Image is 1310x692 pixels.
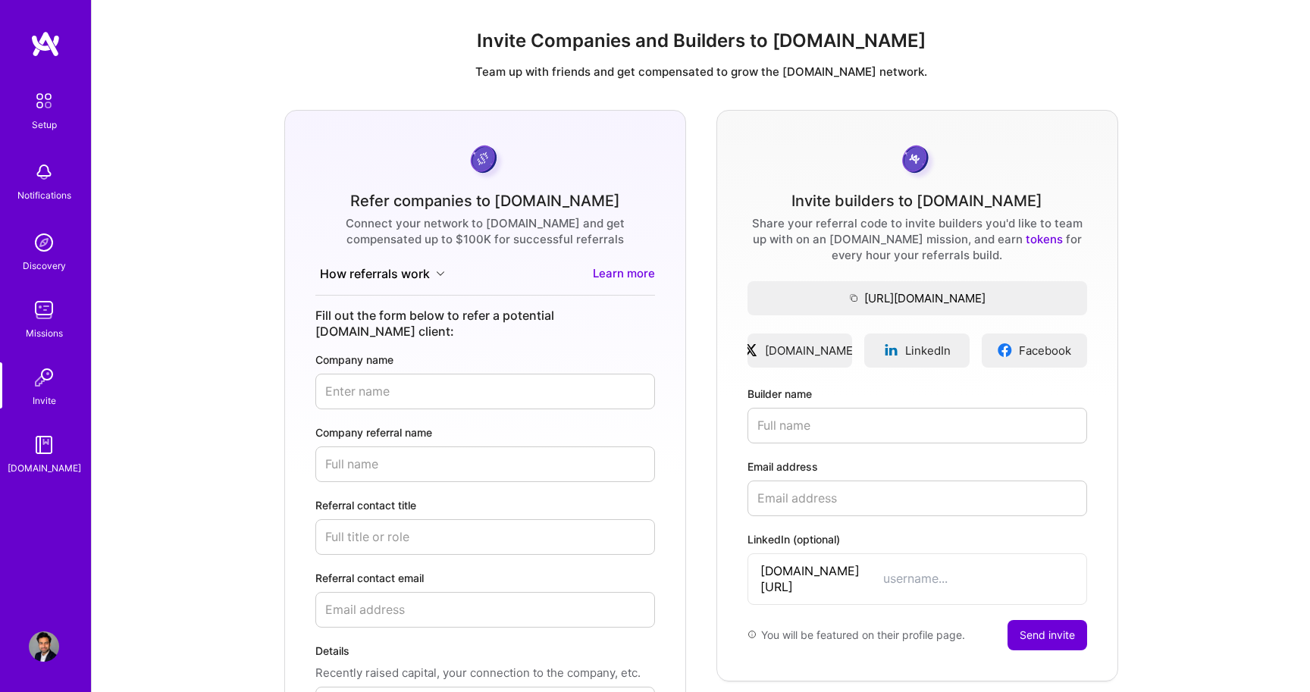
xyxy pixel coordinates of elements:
div: Fill out the form below to refer a potential [DOMAIN_NAME] client: [315,308,655,340]
a: Facebook [982,333,1087,368]
div: You will be featured on their profile page. [747,620,965,650]
label: Referral contact email [315,570,655,586]
img: bell [29,157,59,187]
p: Team up with friends and get compensated to grow the [DOMAIN_NAME] network. [104,64,1298,80]
input: Enter name [315,374,655,409]
img: grayCoin [897,141,937,181]
input: Email address [315,592,655,628]
label: Referral contact title [315,497,655,513]
a: Learn more [593,265,655,283]
div: Connect your network to [DOMAIN_NAME] and get compensated up to $100K for successful referrals [315,215,655,247]
input: Full name [315,446,655,482]
img: linkedinLogo [883,343,899,358]
label: Details [315,643,655,659]
input: Full title or role [315,519,655,555]
a: tokens [1026,232,1063,246]
a: LinkedIn [864,333,970,368]
p: Recently raised capital, your connection to the company, etc. [315,665,655,681]
button: Send invite [1008,620,1087,650]
label: Company referral name [315,424,655,440]
button: How referrals work [315,265,450,283]
img: User Avatar [29,631,59,662]
label: LinkedIn (optional) [747,531,1087,547]
img: xLogo [743,343,759,358]
a: [DOMAIN_NAME] [747,333,853,368]
button: [URL][DOMAIN_NAME] [747,281,1087,315]
img: guide book [29,430,59,460]
span: [URL][DOMAIN_NAME] [747,290,1087,306]
input: username... [883,571,1074,587]
span: Facebook [1019,343,1071,359]
div: [DOMAIN_NAME] [8,460,81,476]
label: Company name [315,352,655,368]
span: [DOMAIN_NAME] [765,343,857,359]
img: facebookLogo [997,343,1013,358]
img: discovery [29,227,59,258]
input: Full name [747,408,1087,443]
h1: Invite Companies and Builders to [DOMAIN_NAME] [104,30,1298,52]
img: logo [30,30,61,58]
div: Discovery [23,258,66,274]
div: Invite builders to [DOMAIN_NAME] [791,193,1042,209]
img: teamwork [29,295,59,325]
img: purpleCoin [465,141,505,181]
img: Invite [29,362,59,393]
label: Builder name [747,386,1087,402]
input: Email address [747,481,1087,516]
div: Notifications [17,187,71,203]
img: setup [28,85,60,117]
span: LinkedIn [905,343,951,359]
div: Invite [33,393,56,409]
div: Setup [32,117,57,133]
div: Missions [26,325,63,341]
label: Email address [747,459,1087,474]
div: Share your referral code to invite builders you'd like to team up with on an [DOMAIN_NAME] missio... [747,215,1087,263]
a: User Avatar [25,631,63,662]
span: [DOMAIN_NAME][URL] [760,563,883,595]
div: Refer companies to [DOMAIN_NAME] [350,193,620,209]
